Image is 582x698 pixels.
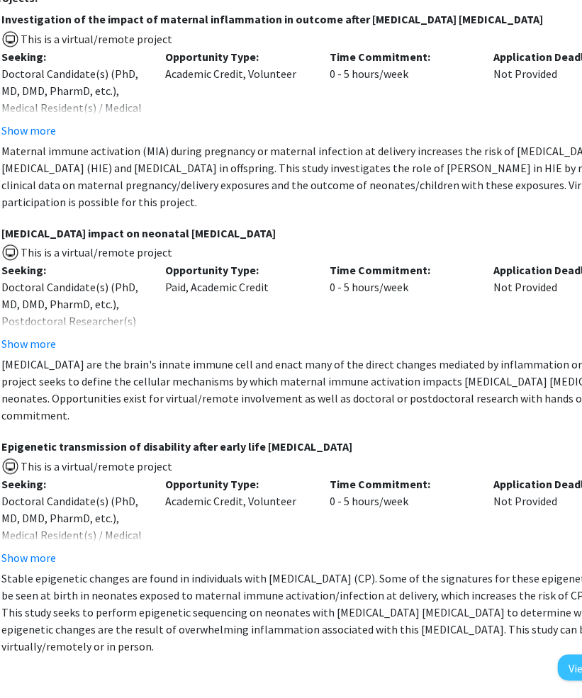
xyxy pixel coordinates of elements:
div: Doctoral Candidate(s) (PhD, MD, DMD, PharmD, etc.), Postdoctoral Researcher(s) / Research Staff, ... [1,278,145,381]
p: Time Commitment: [330,48,473,65]
p: Opportunity Type: [165,475,308,492]
p: Time Commitment: [330,475,473,492]
div: Paid, Academic Credit [155,261,319,352]
p: Time Commitment: [330,261,473,278]
iframe: Chat [11,634,60,687]
div: 0 - 5 hours/week [319,48,483,139]
div: 0 - 5 hours/week [319,261,483,352]
p: Seeking: [1,475,145,492]
button: Show more [1,122,56,139]
div: Academic Credit, Volunteer [155,475,319,566]
span: This is a virtual/remote project [19,32,172,46]
div: Academic Credit, Volunteer [155,48,319,139]
div: 0 - 5 hours/week [319,475,483,566]
button: Show more [1,335,56,352]
div: Doctoral Candidate(s) (PhD, MD, DMD, PharmD, etc.), Medical Resident(s) / Medical Fellow(s) [1,492,145,561]
p: Opportunity Type: [165,48,308,65]
p: Seeking: [1,261,145,278]
span: This is a virtual/remote project [19,459,172,473]
p: Seeking: [1,48,145,65]
span: This is a virtual/remote project [19,245,172,259]
button: Show more [1,549,56,566]
p: Opportunity Type: [165,261,308,278]
div: Doctoral Candidate(s) (PhD, MD, DMD, PharmD, etc.), Medical Resident(s) / Medical Fellow(s) [1,65,145,133]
